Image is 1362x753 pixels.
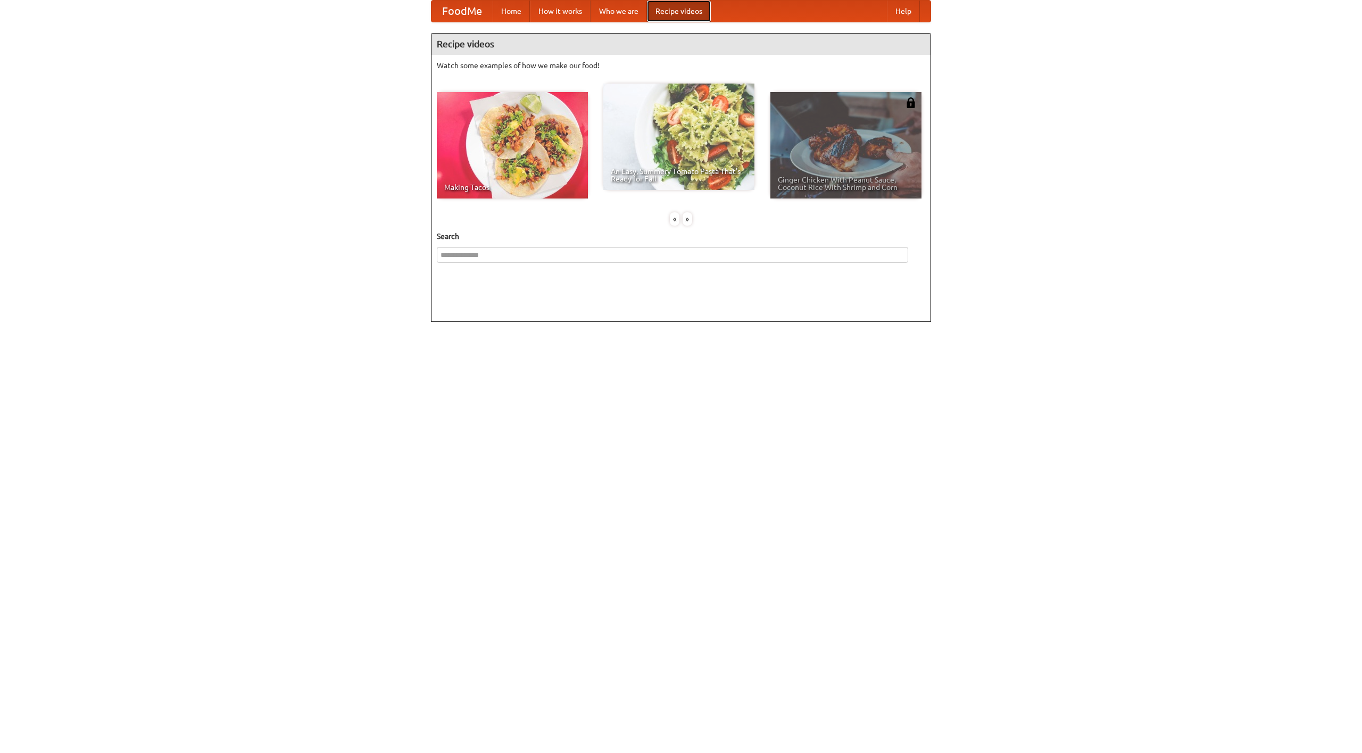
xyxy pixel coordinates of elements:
a: Making Tacos [437,92,588,198]
a: Who we are [591,1,647,22]
div: « [670,212,679,226]
img: 483408.png [906,97,916,108]
a: An Easy, Summery Tomato Pasta That's Ready for Fall [603,84,754,190]
a: Recipe videos [647,1,711,22]
span: An Easy, Summery Tomato Pasta That's Ready for Fall [611,168,747,183]
h4: Recipe videos [431,34,931,55]
span: Making Tacos [444,184,580,191]
p: Watch some examples of how we make our food! [437,60,925,71]
div: » [683,212,692,226]
h5: Search [437,231,925,242]
a: Help [887,1,920,22]
a: FoodMe [431,1,493,22]
a: How it works [530,1,591,22]
a: Home [493,1,530,22]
